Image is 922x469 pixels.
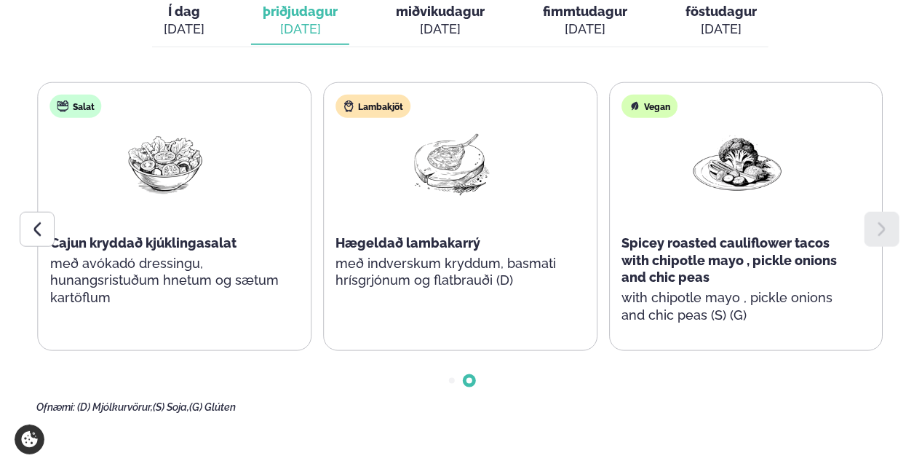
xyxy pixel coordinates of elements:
img: salad.svg [57,100,69,112]
span: Spicey roasted cauliflower tacos with chipotle mayo , pickle onions and chic peas [621,235,837,285]
img: Vegan.svg [629,100,640,112]
div: [DATE] [543,20,627,38]
span: föstudagur [685,4,757,19]
span: (S) Soja, [153,401,189,413]
span: (D) Mjólkurvörur, [77,401,153,413]
img: Lamb.svg [343,100,354,112]
span: þriðjudagur [263,4,338,19]
div: Salat [50,95,102,118]
span: miðvikudagur [396,4,485,19]
span: Ofnæmi: [36,401,75,413]
span: Cajun kryddað kjúklingasalat [50,235,237,251]
p: með avókadó dressingu, hunangsristuðum hnetum og sætum kartöflum [50,255,282,307]
span: Í dag [164,3,204,20]
img: Salad.png [119,130,212,197]
span: Hægeldað lambakarrý [335,235,480,251]
p: með indverskum kryddum, basmati hrísgrjónum og flatbrauði (D) [335,255,567,290]
a: Cookie settings [15,425,44,454]
span: Go to slide 1 [449,378,455,384]
img: Lamb-Meat.png [405,130,498,197]
img: Vegan.png [691,130,784,197]
div: [DATE] [396,20,485,38]
div: Lambakjöt [335,95,410,118]
div: [DATE] [263,20,338,38]
span: Go to slide 2 [466,378,472,384]
div: [DATE] [164,20,204,38]
span: (G) Glúten [189,401,236,413]
span: fimmtudagur [543,4,627,19]
div: [DATE] [685,20,757,38]
p: with chipotle mayo , pickle onions and chic peas (S) (G) [621,289,853,324]
div: Vegan [621,95,677,118]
